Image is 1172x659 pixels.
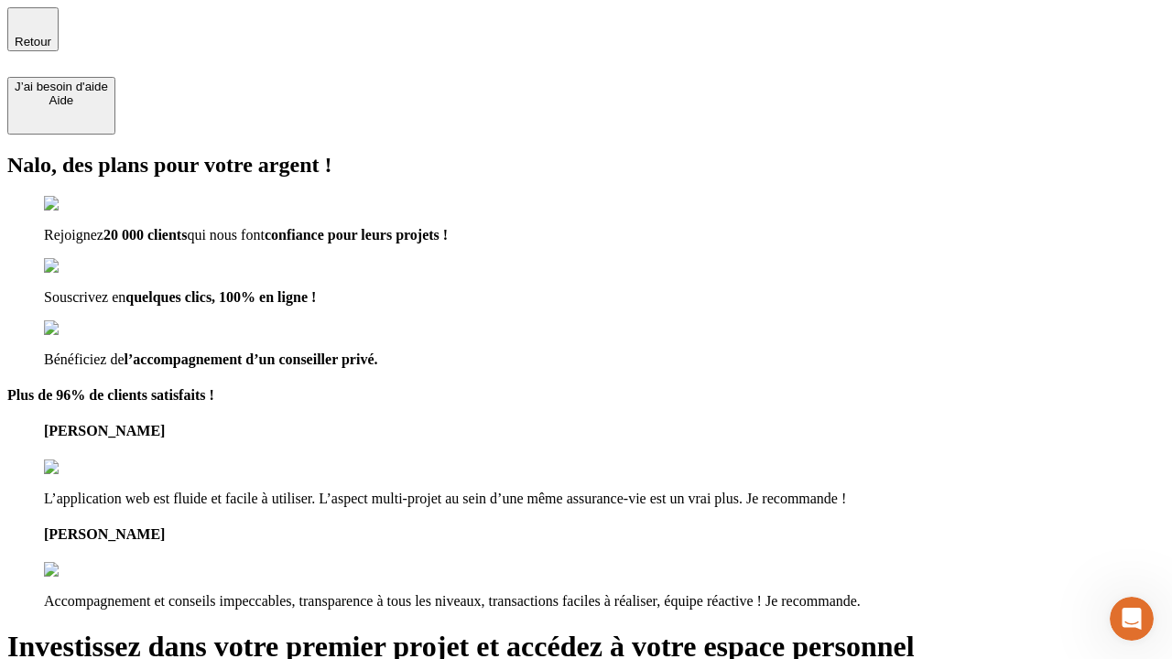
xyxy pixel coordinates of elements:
div: Aide [15,93,108,107]
h4: [PERSON_NAME] [44,423,1165,439]
img: checkmark [44,320,123,337]
span: Souscrivez en [44,289,125,305]
h4: [PERSON_NAME] [44,526,1165,543]
span: Bénéficiez de [44,351,125,367]
div: J’ai besoin d'aide [15,80,108,93]
img: checkmark [44,196,123,212]
span: l’accompagnement d’un conseiller privé. [125,351,378,367]
p: Accompagnement et conseils impeccables, transparence à tous les niveaux, transactions faciles à r... [44,593,1165,610]
img: reviews stars [44,562,135,578]
p: L’application web est fluide et facile à utiliser. L’aspect multi-projet au sein d’une même assur... [44,491,1165,507]
button: Retour [7,7,59,51]
button: J’ai besoin d'aideAide [7,77,115,135]
h2: Nalo, des plans pour votre argent ! [7,153,1165,178]
span: confiance pour leurs projets ! [265,227,448,243]
span: Retour [15,35,51,49]
img: reviews stars [44,459,135,476]
span: Rejoignez [44,227,103,243]
img: checkmark [44,258,123,275]
iframe: Intercom live chat [1110,597,1154,641]
span: quelques clics, 100% en ligne ! [125,289,316,305]
h4: Plus de 96% de clients satisfaits ! [7,387,1165,404]
span: 20 000 clients [103,227,188,243]
span: qui nous font [187,227,264,243]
